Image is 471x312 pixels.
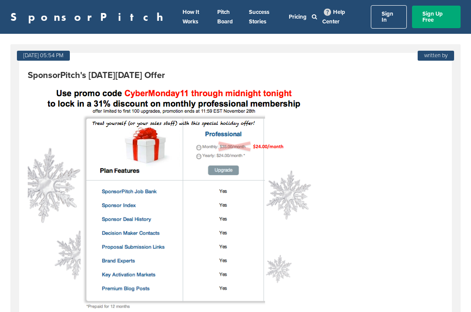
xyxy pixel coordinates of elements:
div: [DATE] 05:54 PM [17,51,70,61]
a: Sign In [371,5,407,29]
a: SponsorPitch [10,11,169,23]
div: written by [418,51,454,61]
img: Photobucket [28,85,312,310]
p: SponsorPitch's [DATE][DATE] Offer [28,70,443,81]
a: Sign Up Free [412,6,461,28]
a: Help Center [322,7,345,27]
a: Success Stories [249,9,269,25]
a: Pitch Board [217,9,233,25]
a: How It Works [183,9,199,25]
a: Pricing [289,13,307,20]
